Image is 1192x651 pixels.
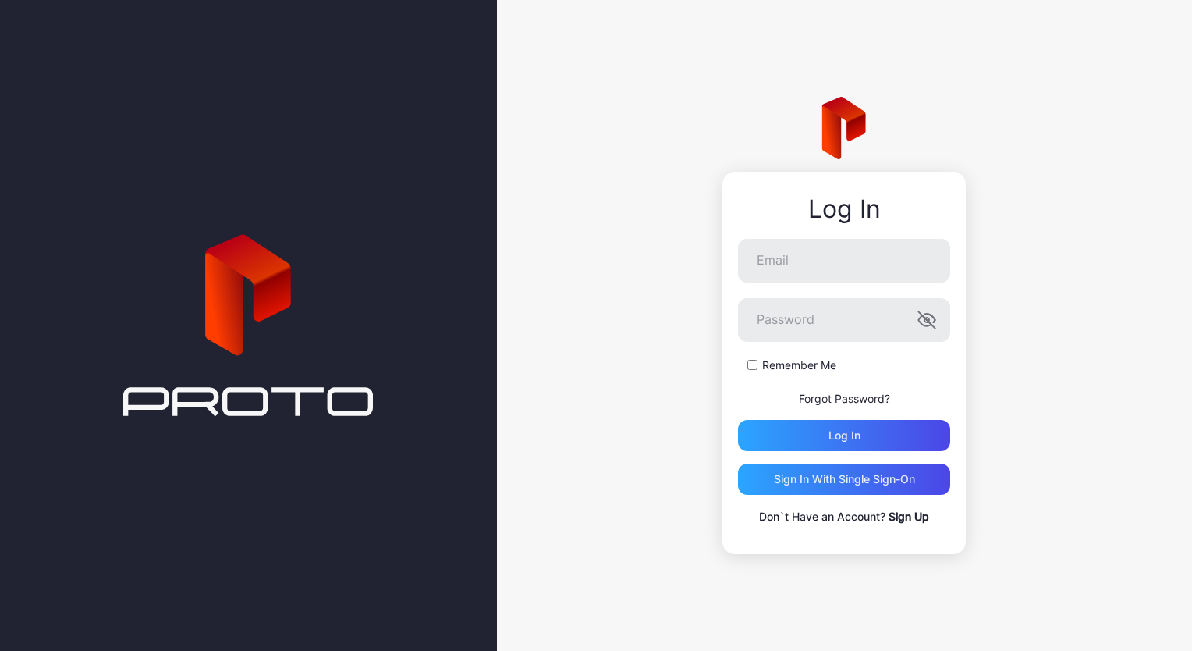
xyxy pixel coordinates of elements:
[738,239,950,283] input: Email
[738,195,950,223] div: Log In
[762,358,836,373] label: Remember Me
[738,507,950,526] p: Don`t Have an Account?
[738,420,950,451] button: Log in
[738,298,950,342] input: Password
[828,429,860,442] div: Log in
[738,464,950,495] button: Sign in With Single Sign-On
[774,473,915,486] div: Sign in With Single Sign-On
[917,311,936,329] button: Password
[799,392,890,405] a: Forgot Password?
[889,510,929,523] a: Sign Up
